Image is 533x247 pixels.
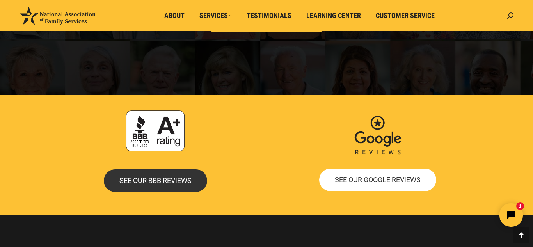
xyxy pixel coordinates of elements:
span: Testimonials [247,11,291,20]
img: Google Reviews [348,110,407,161]
a: Testimonials [241,8,297,23]
iframe: Tidio Chat [395,197,529,233]
a: SEE OUR GOOGLE REVIEWS [319,169,436,191]
span: Learning Center [306,11,361,20]
a: About [159,8,190,23]
a: Learning Center [301,8,366,23]
span: About [164,11,185,20]
a: SEE OUR BBB REVIEWS [104,169,207,192]
span: SEE OUR BBB REVIEWS [119,177,192,184]
span: Services [199,11,232,20]
img: National Association of Family Services [20,7,96,25]
span: SEE OUR GOOGLE REVIEWS [335,176,421,183]
a: Customer Service [370,8,440,23]
span: Customer Service [376,11,435,20]
img: Accredited A+ with Better Business Bureau [126,110,185,151]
